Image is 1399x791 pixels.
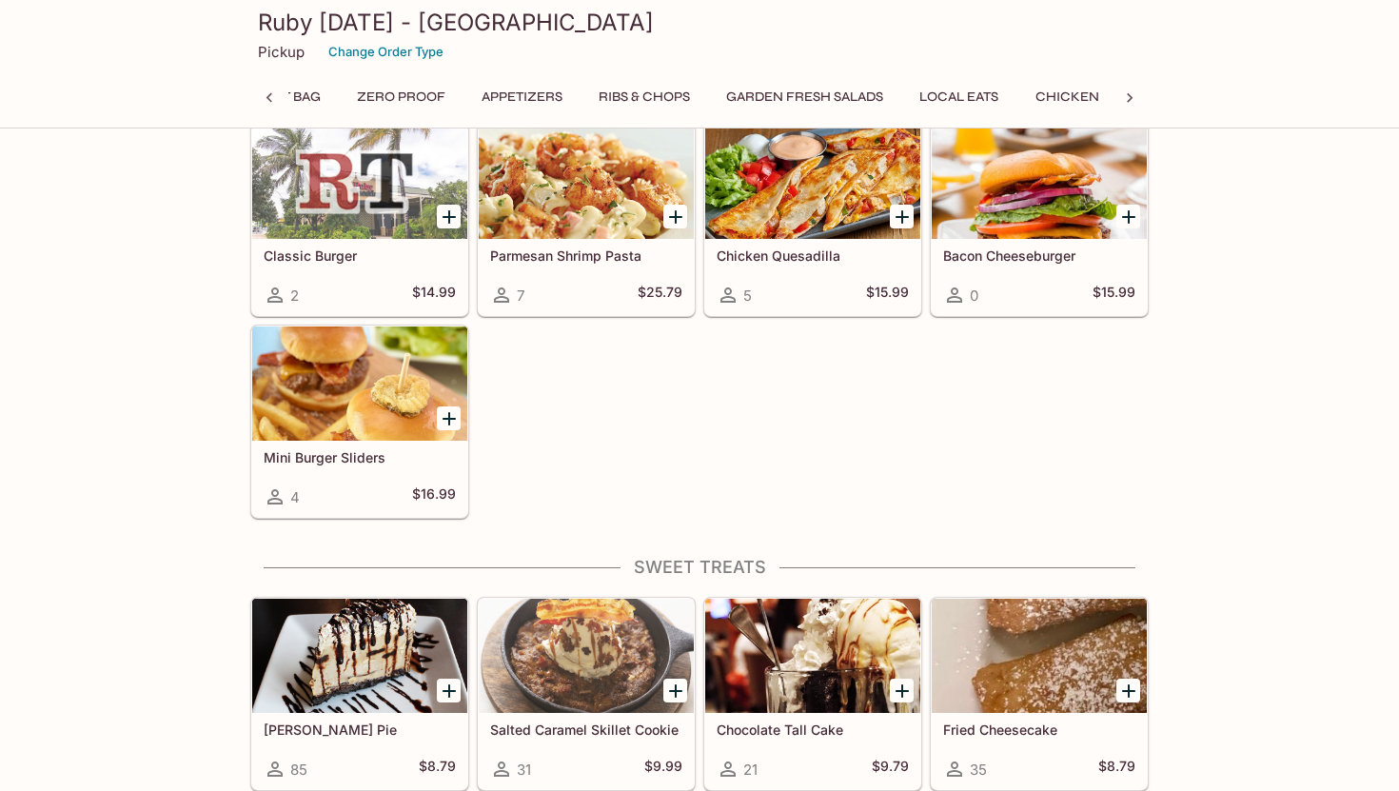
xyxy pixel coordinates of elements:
a: Chocolate Tall Cake21$9.79 [704,598,921,790]
button: Add Mudd Pie [437,679,461,702]
h5: $8.79 [419,758,456,781]
div: Chicken Quesadilla [705,125,920,239]
div: Classic Burger [252,125,467,239]
h5: $14.99 [412,284,456,307]
button: Ribs & Chops [588,84,700,110]
a: [PERSON_NAME] Pie85$8.79 [251,598,468,790]
button: Add Classic Burger [437,205,461,228]
div: Bacon Cheeseburger [932,125,1147,239]
h4: Sweet Treats [250,557,1149,578]
button: Add Chicken Quesadilla [890,205,914,228]
a: Parmesan Shrimp Pasta7$25.79 [478,124,695,316]
span: 2 [290,287,299,305]
h5: [PERSON_NAME] Pie [264,722,456,738]
h5: $25.79 [638,284,682,307]
span: 4 [290,488,300,506]
button: Change Order Type [320,37,452,67]
h5: Classic Burger [264,247,456,264]
div: Salted Caramel Skillet Cookie [479,599,694,713]
h5: Mini Burger Sliders [264,449,456,465]
span: 0 [970,287,978,305]
button: Add Parmesan Shrimp Pasta [663,205,687,228]
div: Mudd Pie [252,599,467,713]
div: Mini Burger Sliders [252,326,467,441]
p: Pickup [258,43,305,61]
button: Add Fried Cheesecake [1116,679,1140,702]
div: Parmesan Shrimp Pasta [479,125,694,239]
span: 85 [290,761,307,779]
h5: $15.99 [866,284,909,307]
div: Fried Cheesecake [932,599,1147,713]
h5: $8.79 [1098,758,1135,781]
h5: Chicken Quesadilla [717,247,909,264]
h5: Chocolate Tall Cake [717,722,909,738]
span: 5 [743,287,752,305]
span: 35 [970,761,987,779]
button: Chicken [1024,84,1110,110]
a: Classic Burger2$14.99 [251,124,468,316]
button: Zero Proof [346,84,456,110]
h5: Parmesan Shrimp Pasta [490,247,682,264]
h5: $15.99 [1093,284,1135,307]
button: Add Chocolate Tall Cake [890,679,914,702]
button: Local Eats [909,84,1009,110]
button: Appetizers [471,84,573,110]
h5: Salted Caramel Skillet Cookie [490,722,682,738]
h3: Ruby [DATE] - [GEOGRAPHIC_DATA] [258,8,1141,37]
button: Add Salted Caramel Skillet Cookie [663,679,687,702]
button: Add Mini Burger Sliders [437,406,461,430]
button: Garden Fresh Salads [716,84,894,110]
div: Chocolate Tall Cake [705,599,920,713]
a: Bacon Cheeseburger0$15.99 [931,124,1148,316]
a: Chicken Quesadilla5$15.99 [704,124,921,316]
span: 21 [743,761,758,779]
a: Fried Cheesecake35$8.79 [931,598,1148,790]
h5: Fried Cheesecake [943,722,1135,738]
h5: $9.79 [872,758,909,781]
span: 31 [517,761,531,779]
span: 7 [517,287,524,305]
h5: Bacon Cheeseburger [943,247,1135,264]
h5: $16.99 [412,485,456,508]
button: Add Bacon Cheeseburger [1116,205,1140,228]
a: Mini Burger Sliders4$16.99 [251,326,468,518]
a: Salted Caramel Skillet Cookie31$9.99 [478,598,695,790]
h5: $9.99 [644,758,682,781]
